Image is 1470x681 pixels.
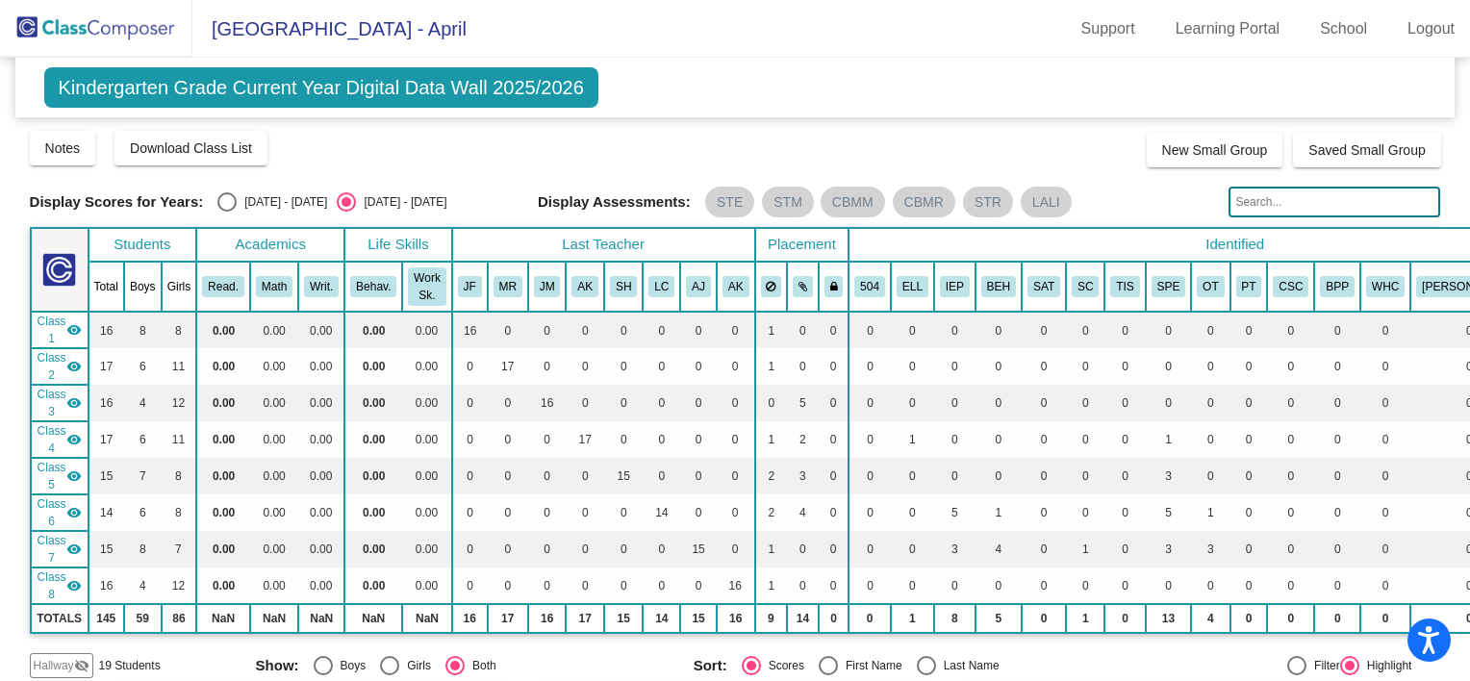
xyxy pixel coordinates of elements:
td: 0 [1267,421,1314,458]
td: 0 [891,348,934,385]
td: 0 [566,348,604,385]
td: 0 [819,312,849,348]
mat-icon: visibility [66,359,82,374]
td: 0 [1360,494,1410,531]
td: 15 [89,458,124,494]
td: 0.00 [250,421,298,458]
td: 0 [1360,385,1410,421]
td: 5 [1146,494,1192,531]
span: Download Class List [130,140,252,156]
td: 0.00 [298,348,344,385]
td: 0 [528,421,567,458]
td: 5 [934,494,976,531]
td: 0.00 [196,458,250,494]
td: 17 [89,348,124,385]
td: 0 [934,348,976,385]
td: 0 [1230,494,1268,531]
td: 0 [1191,385,1229,421]
td: 0 [452,458,488,494]
td: 0.00 [298,421,344,458]
td: 0 [604,348,643,385]
td: 1 [755,312,788,348]
td: 0.00 [250,494,298,531]
th: Last Teacher [452,228,755,262]
button: Notes [30,131,96,165]
th: Ashleigh Kaufman [566,262,604,312]
td: 0 [1104,312,1145,348]
td: 8 [162,458,197,494]
td: 0 [849,348,891,385]
button: SPE [1152,276,1186,297]
td: 0 [1022,312,1066,348]
td: 0 [1022,494,1066,531]
th: Allison Jackson [680,262,717,312]
td: 0 [488,421,528,458]
mat-icon: visibility [66,322,82,338]
td: 1 [1191,494,1229,531]
td: 0 [1360,421,1410,458]
td: 0 [787,312,819,348]
td: 0 [1360,312,1410,348]
td: 0.00 [298,385,344,421]
th: Keep with teacher [819,262,849,312]
td: 0 [717,348,755,385]
button: TIS [1110,276,1139,297]
td: 4 [124,385,162,421]
td: 0 [1230,458,1268,494]
td: 8 [162,494,197,531]
button: JM [534,276,561,297]
th: Keep with students [787,262,819,312]
td: 0 [452,348,488,385]
td: 0 [819,494,849,531]
td: 1 [976,494,1022,531]
td: 0 [849,494,891,531]
button: CSC [1273,276,1308,297]
td: 0 [1022,348,1066,385]
span: Class 4 [38,422,66,457]
button: MR [494,276,522,297]
th: Occupational Therapy [1191,262,1229,312]
th: Individualized Education Plan [934,262,976,312]
a: School [1305,13,1382,44]
td: 0 [680,385,717,421]
td: Janna Myers - No Class Name [31,385,89,421]
th: Physical Therapy [1230,262,1268,312]
td: 0 [1104,348,1145,385]
th: Boys [124,262,162,312]
td: 0 [643,421,680,458]
td: 0 [1267,494,1314,531]
span: New Small Group [1162,142,1268,158]
td: 0 [1104,458,1145,494]
button: Read. [202,276,244,297]
td: 0 [849,458,891,494]
td: 3 [787,458,819,494]
th: Leah Crow [643,262,680,312]
td: 16 [528,385,567,421]
span: Display Scores for Years: [30,193,204,211]
td: 0 [1191,348,1229,385]
th: Students [89,228,197,262]
td: 0 [1230,385,1268,421]
td: Leah Crow - No Class Name [31,494,89,531]
button: Writ. [304,276,339,297]
td: 8 [162,312,197,348]
td: 0.00 [196,494,250,531]
th: 504 Plan [849,262,891,312]
td: 0 [1104,421,1145,458]
td: 2 [787,421,819,458]
input: Search... [1229,187,1440,217]
td: 0 [643,312,680,348]
button: BEH [981,276,1016,297]
td: 16 [89,385,124,421]
th: Speech services [1146,262,1192,312]
td: 0 [680,348,717,385]
th: Life Skills [344,228,451,262]
span: Display Assessments: [538,193,691,211]
td: 0 [680,312,717,348]
td: 0.00 [196,385,250,421]
button: LC [648,276,674,297]
td: 0 [452,385,488,421]
mat-chip: STM [762,187,814,217]
td: 0 [1360,348,1410,385]
button: AJ [686,276,711,297]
